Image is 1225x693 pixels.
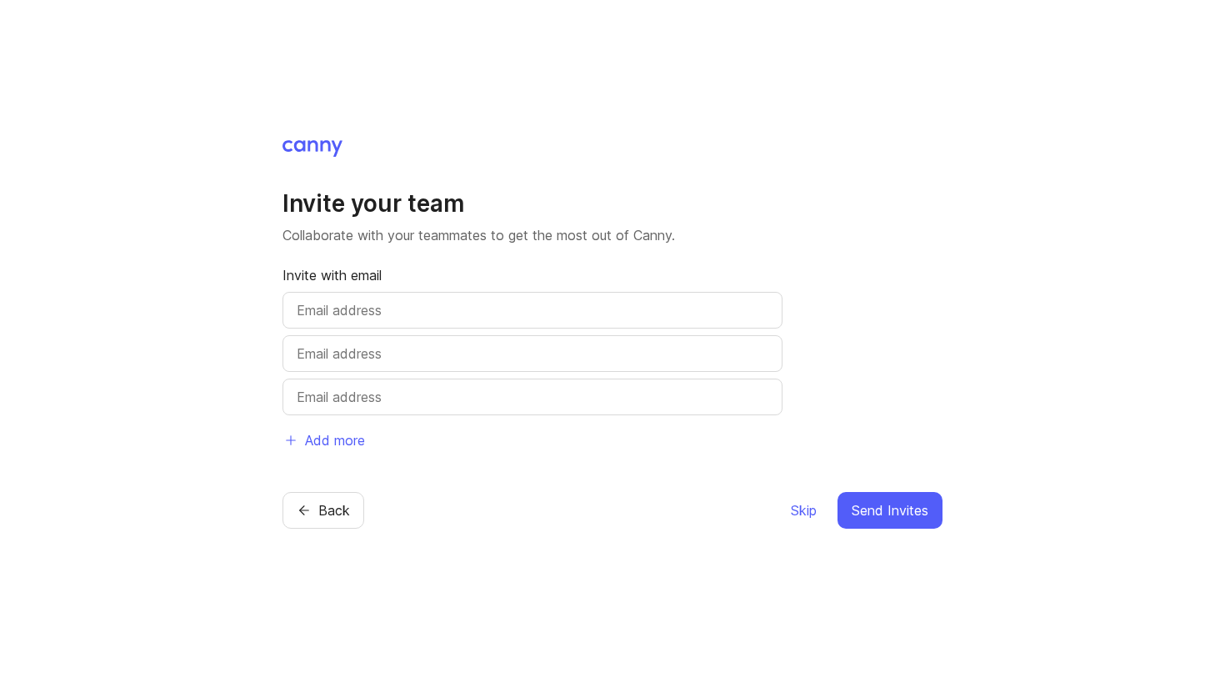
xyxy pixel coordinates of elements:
[837,492,942,529] button: Send Invites
[790,492,817,529] button: Skip
[282,188,942,218] h1: Invite your team
[282,225,942,245] p: Collaborate with your teammates to get the most out of Canny.
[852,500,928,520] span: Send Invites
[297,387,768,407] input: Email address
[297,344,768,364] input: Email address
[282,422,366,459] button: Add more
[282,140,342,157] img: Canny Home
[297,300,768,320] input: Email address
[282,492,364,529] button: Back
[791,500,817,520] span: Skip
[305,430,365,450] span: Add more
[318,500,350,520] span: Back
[282,265,782,285] p: Invite with email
